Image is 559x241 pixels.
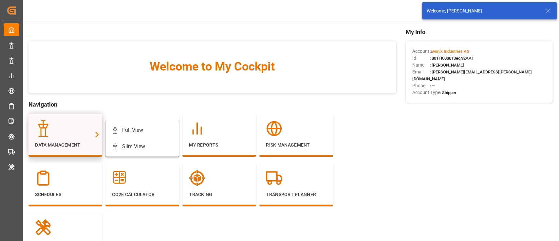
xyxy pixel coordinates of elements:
p: My Reports [189,142,250,149]
div: Slim View [122,143,145,151]
span: Account Type [412,89,440,96]
span: Account [412,48,430,55]
p: Risk Management [266,142,326,149]
p: Transport Planner [266,191,326,198]
span: : Shipper [440,90,457,95]
span: Email [412,69,430,75]
span: : — [430,83,435,88]
span: Welcome to My Cockpit [42,58,382,75]
p: Tracking [189,191,250,198]
p: Schedules [35,191,96,198]
span: Phone [412,82,430,89]
span: Navigation [28,100,396,109]
p: CO2e Calculator [112,191,173,198]
div: Welcome, [PERSON_NAME] [427,8,539,14]
p: Data Management [35,142,96,149]
span: : [PERSON_NAME][EMAIL_ADDRESS][PERSON_NAME][DOMAIN_NAME] [412,70,532,81]
span: : [PERSON_NAME] [430,63,464,68]
a: Full View [109,122,176,138]
div: Full View [122,126,143,134]
span: : 0011t000013eqN2AAI [430,56,473,61]
span: : [430,49,470,54]
span: My Info [406,28,553,36]
span: Name [412,62,430,69]
a: Slim View [109,138,176,155]
span: Id [412,55,430,62]
span: Evonik Industries AG [431,49,470,54]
